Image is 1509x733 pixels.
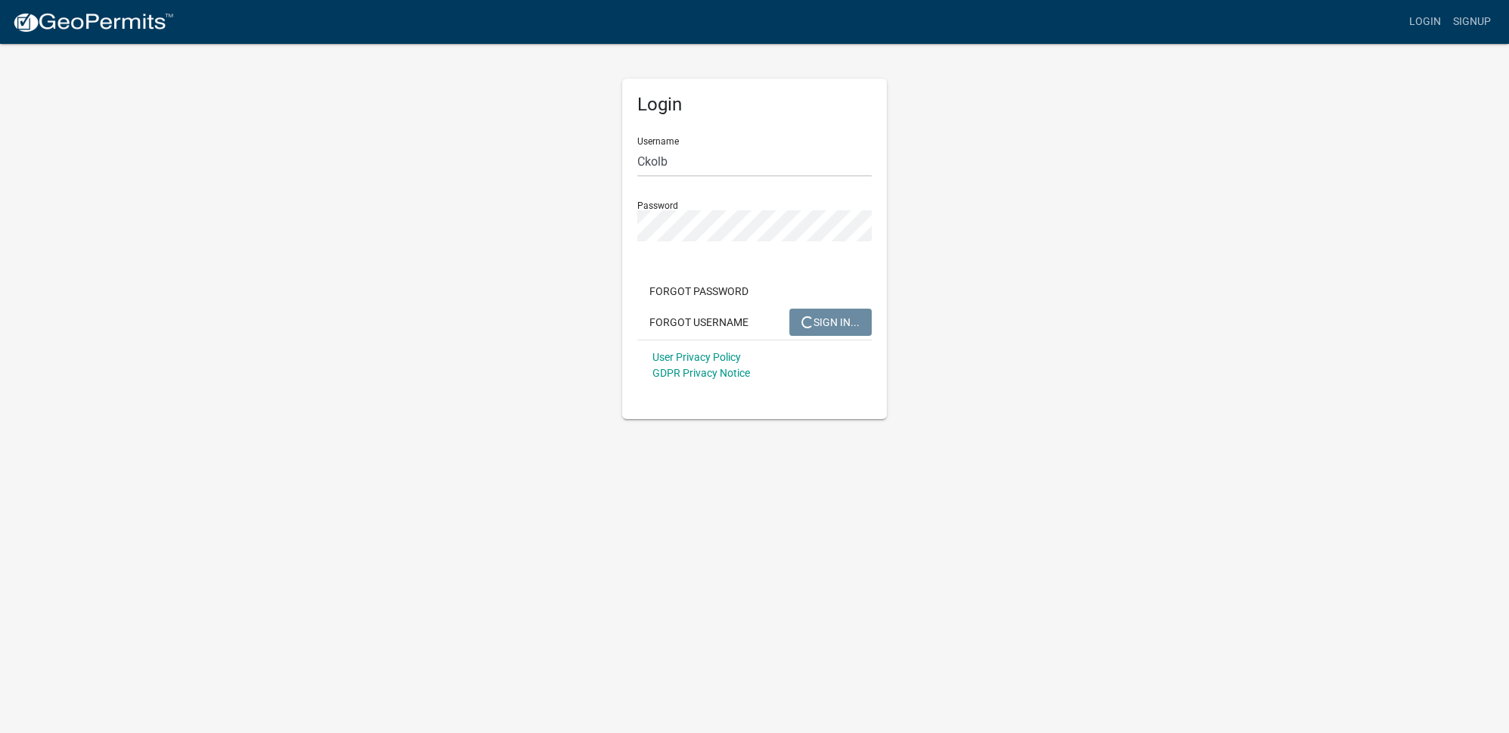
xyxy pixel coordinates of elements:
a: User Privacy Policy [652,351,741,363]
button: Forgot Username [637,309,761,336]
a: GDPR Privacy Notice [652,367,750,379]
button: Forgot Password [637,278,761,305]
span: SIGN IN... [801,315,860,328]
h5: Login [637,94,872,116]
button: SIGN IN... [789,309,872,336]
a: Login [1403,8,1447,36]
a: Signup [1447,8,1497,36]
